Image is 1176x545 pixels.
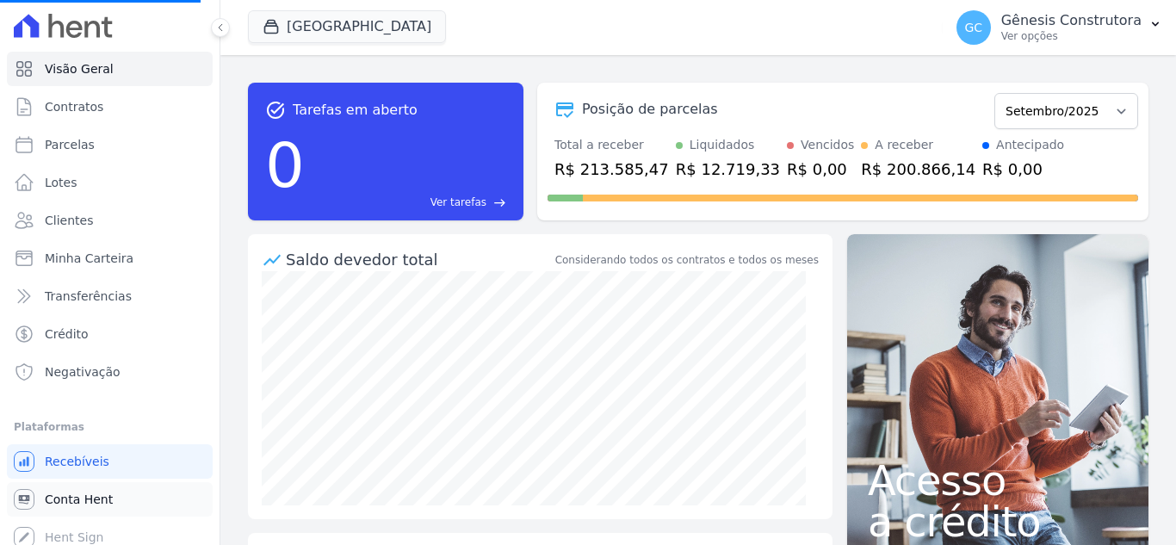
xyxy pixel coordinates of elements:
[964,22,982,34] span: GC
[493,196,506,209] span: east
[787,158,854,181] div: R$ 0,00
[7,241,213,276] a: Minha Carteira
[14,417,206,437] div: Plataformas
[312,195,506,210] a: Ver tarefas east
[7,482,213,517] a: Conta Hent
[7,444,213,479] a: Recebíveis
[555,252,819,268] div: Considerando todos os contratos e todos os meses
[265,121,305,210] div: 0
[996,136,1064,154] div: Antecipado
[286,248,552,271] div: Saldo devedor total
[7,165,213,200] a: Lotes
[7,279,213,313] a: Transferências
[7,127,213,162] a: Parcelas
[801,136,854,154] div: Vencidos
[7,90,213,124] a: Contratos
[45,98,103,115] span: Contratos
[45,250,133,267] span: Minha Carteira
[943,3,1176,52] button: GC Gênesis Construtora Ver opções
[554,136,669,154] div: Total a receber
[45,363,121,381] span: Negativação
[676,158,780,181] div: R$ 12.719,33
[45,60,114,77] span: Visão Geral
[7,52,213,86] a: Visão Geral
[45,325,89,343] span: Crédito
[45,212,93,229] span: Clientes
[7,203,213,238] a: Clientes
[45,288,132,305] span: Transferências
[7,355,213,389] a: Negativação
[1001,29,1142,43] p: Ver opções
[861,158,975,181] div: R$ 200.866,14
[248,10,446,43] button: [GEOGRAPHIC_DATA]
[982,158,1064,181] div: R$ 0,00
[430,195,486,210] span: Ver tarefas
[875,136,933,154] div: A receber
[265,100,286,121] span: task_alt
[45,491,113,508] span: Conta Hent
[45,174,77,191] span: Lotes
[868,460,1128,501] span: Acesso
[868,501,1128,542] span: a crédito
[7,317,213,351] a: Crédito
[554,158,669,181] div: R$ 213.585,47
[1001,12,1142,29] p: Gênesis Construtora
[45,453,109,470] span: Recebíveis
[293,100,418,121] span: Tarefas em aberto
[690,136,755,154] div: Liquidados
[582,99,718,120] div: Posição de parcelas
[45,136,95,153] span: Parcelas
